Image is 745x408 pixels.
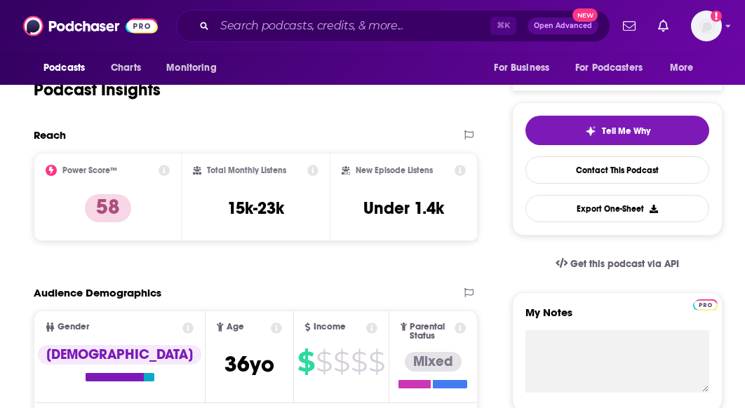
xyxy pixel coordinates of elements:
h3: 15k-23k [227,198,284,219]
a: Charts [102,55,149,81]
h2: Power Score™ [62,165,117,175]
div: Mixed [405,352,462,372]
span: For Podcasters [575,58,643,78]
img: User Profile [691,11,722,41]
span: $ [351,351,367,373]
button: open menu [34,55,103,81]
span: ⌘ K [490,17,516,35]
h2: Audience Demographics [34,286,161,299]
span: $ [316,351,332,373]
span: For Business [494,58,549,78]
a: Pro website [693,297,718,311]
a: Get this podcast via API [544,247,690,281]
span: $ [368,351,384,373]
span: Age [227,322,244,332]
button: open menu [156,55,234,81]
input: Search podcasts, credits, & more... [215,15,490,37]
img: Podchaser Pro [693,299,718,311]
span: $ [333,351,349,373]
p: 58 [85,194,131,222]
button: Export One-Sheet [525,195,709,222]
span: Get this podcast via API [570,258,679,270]
button: tell me why sparkleTell Me Why [525,116,709,145]
span: New [572,8,598,22]
label: My Notes [525,306,709,330]
button: open menu [660,55,711,81]
a: Show notifications dropdown [617,14,641,38]
div: Search podcasts, credits, & more... [176,10,610,42]
span: Podcasts [43,58,85,78]
a: Contact This Podcast [525,156,709,184]
span: Open Advanced [534,22,592,29]
h2: New Episode Listens [356,165,433,175]
button: Open AdvancedNew [528,18,598,34]
button: Show profile menu [691,11,722,41]
svg: Add a profile image [711,11,722,22]
span: Gender [58,322,89,332]
h1: Podcast Insights [34,79,161,100]
span: Charts [111,58,141,78]
span: Monitoring [166,58,216,78]
img: Podchaser - Follow, Share and Rate Podcasts [23,13,158,39]
span: More [670,58,694,78]
button: open menu [484,55,567,81]
h3: Under 1.4k [363,198,444,219]
h2: Total Monthly Listens [207,165,286,175]
button: open menu [566,55,663,81]
span: Tell Me Why [602,125,650,137]
img: tell me why sparkle [585,125,596,137]
div: [DEMOGRAPHIC_DATA] [38,345,201,365]
span: 36 yo [224,351,274,378]
span: $ [297,351,314,373]
span: Logged in as amandalamPR [691,11,722,41]
span: Parental Status [410,322,452,341]
a: Show notifications dropdown [652,14,674,38]
h2: Reach [34,128,66,142]
span: Income [314,322,346,332]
